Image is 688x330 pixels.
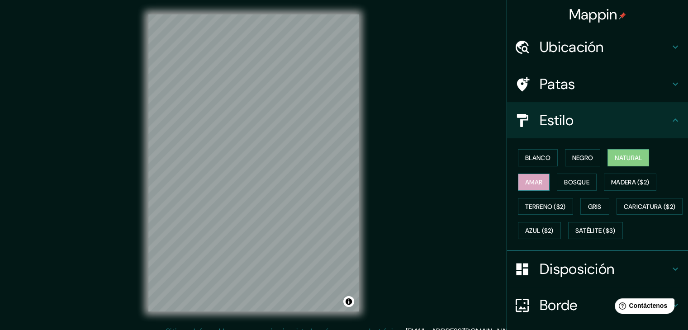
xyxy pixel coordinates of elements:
font: Azul ($2) [525,227,554,235]
div: Borde [507,287,688,323]
font: Borde [540,296,578,315]
button: Terreno ($2) [518,198,573,215]
font: Estilo [540,111,574,130]
button: Amar [518,174,550,191]
button: Natural [607,149,649,166]
div: Estilo [507,102,688,138]
font: Satélite ($3) [575,227,616,235]
div: Ubicación [507,29,688,65]
font: Amar [525,178,542,186]
canvas: Mapa [148,14,359,311]
iframe: Lanzador de widgets de ayuda [607,295,678,320]
font: Blanco [525,154,550,162]
div: Patas [507,66,688,102]
font: Ubicación [540,38,604,57]
font: Negro [572,154,593,162]
font: Terreno ($2) [525,203,566,211]
button: Activar o desactivar atribución [343,296,354,307]
font: Madera ($2) [611,178,649,186]
button: Satélite ($3) [568,222,623,239]
font: Patas [540,75,575,94]
font: Bosque [564,178,589,186]
button: Gris [580,198,609,215]
div: Disposición [507,251,688,287]
button: Bosque [557,174,597,191]
button: Madera ($2) [604,174,656,191]
font: Natural [615,154,642,162]
font: Disposición [540,259,614,278]
button: Blanco [518,149,558,166]
img: pin-icon.png [619,12,626,19]
button: Caricatura ($2) [617,198,683,215]
font: Gris [588,203,602,211]
font: Mappin [569,5,617,24]
button: Azul ($2) [518,222,561,239]
font: Caricatura ($2) [624,203,676,211]
button: Negro [565,149,601,166]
